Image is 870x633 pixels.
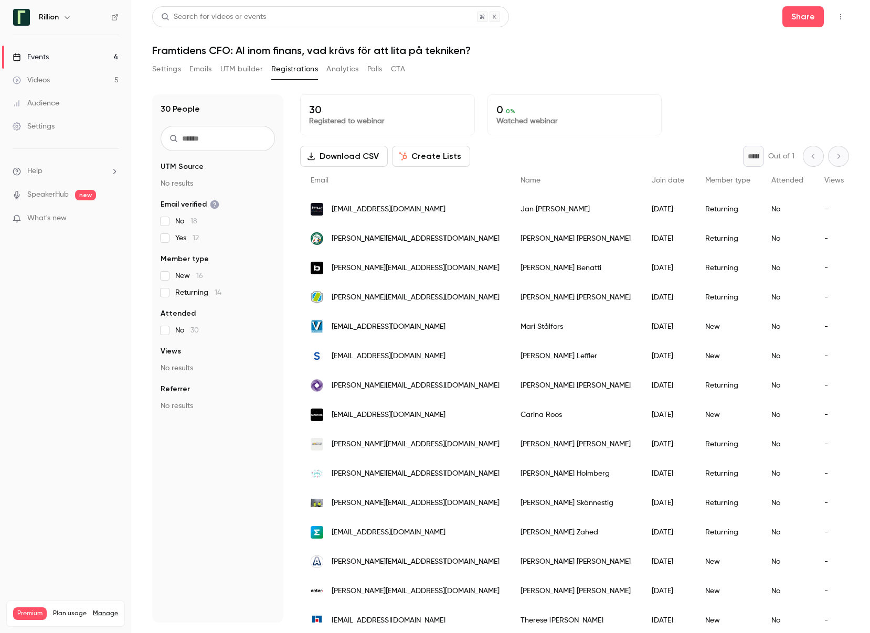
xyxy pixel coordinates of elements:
[641,576,695,606] div: [DATE]
[161,199,219,210] span: Email verified
[161,162,204,172] span: UTM Source
[332,351,445,362] span: [EMAIL_ADDRESS][DOMAIN_NAME]
[510,312,641,341] div: Mari Stålfors
[814,195,854,224] div: -
[695,400,761,430] div: New
[311,614,323,627] img: lansforsakringar.se
[510,253,641,283] div: [PERSON_NAME] Benatti
[761,547,814,576] div: No
[332,498,500,509] span: [PERSON_NAME][EMAIL_ADDRESS][DOMAIN_NAME]
[196,272,203,280] span: 16
[152,61,181,78] button: Settings
[326,61,359,78] button: Analytics
[311,497,323,509] img: actmb.se
[175,287,221,298] span: Returning
[510,518,641,547] div: [PERSON_NAME] Zahed
[392,146,470,167] button: Create Lists
[311,203,323,216] img: atta45.se
[332,233,500,244] span: [PERSON_NAME][EMAIL_ADDRESS][DOMAIN_NAME]
[190,327,199,334] span: 30
[814,224,854,253] div: -
[311,232,323,245] img: ernstsexpress.se
[311,320,323,333] img: vanerhamn.se
[53,609,87,618] span: Plan usage
[175,233,199,243] span: Yes
[814,430,854,459] div: -
[311,438,323,450] img: nordiskaplast.se
[695,576,761,606] div: New
[510,430,641,459] div: [PERSON_NAME] [PERSON_NAME]
[814,459,854,488] div: -
[27,213,67,224] span: What's new
[761,253,814,283] div: No
[161,178,275,189] p: No results
[761,488,814,518] div: No
[367,61,383,78] button: Polls
[311,555,323,568] img: atteviks.se
[496,103,653,116] p: 0
[510,576,641,606] div: [PERSON_NAME] [PERSON_NAME]
[332,263,500,274] span: [PERSON_NAME][EMAIL_ADDRESS][DOMAIN_NAME]
[814,341,854,371] div: -
[510,488,641,518] div: [PERSON_NAME] Skännestig
[332,586,500,597] span: [PERSON_NAME][EMAIL_ADDRESS][DOMAIN_NAME]
[215,289,221,296] span: 14
[161,384,190,394] span: Referrer
[161,308,196,319] span: Attended
[175,325,199,336] span: No
[311,350,323,362] img: simplexbemanning.se
[93,609,118,618] a: Manage
[152,44,849,57] h1: Framtidens CFO: AI inom finans, vad krävs för att lita på tekniken?​
[641,488,695,518] div: [DATE]
[761,195,814,224] div: No
[641,371,695,400] div: [DATE]
[695,253,761,283] div: Returning
[652,177,684,184] span: Join date
[161,254,209,264] span: Member type
[641,430,695,459] div: [DATE]
[39,12,59,23] h6: Rillion
[768,151,794,162] p: Out of 1
[332,410,445,421] span: [EMAIL_ADDRESS][DOMAIN_NAME]
[814,312,854,341] div: -
[175,271,203,281] span: New
[220,61,263,78] button: UTM builder
[695,341,761,371] div: New
[695,224,761,253] div: Returning
[761,283,814,312] div: No
[695,195,761,224] div: Returning
[761,518,814,547] div: No
[309,103,466,116] p: 30
[695,459,761,488] div: Returning
[761,312,814,341] div: No
[510,341,641,371] div: [PERSON_NAME] Leffler
[193,234,199,242] span: 12
[814,253,854,283] div: -
[332,292,500,303] span: [PERSON_NAME][EMAIL_ADDRESS][DOMAIN_NAME]
[641,518,695,547] div: [DATE]
[695,547,761,576] div: New
[300,146,388,167] button: Download CSV
[27,189,69,200] a: SpeakerHub
[695,283,761,312] div: Returning
[13,607,47,620] span: Premium
[311,177,328,184] span: Email
[782,6,824,27] button: Share
[695,312,761,341] div: New
[161,346,181,357] span: Views
[641,459,695,488] div: [DATE]
[189,61,211,78] button: Emails
[161,12,266,23] div: Search for videos or events
[75,190,96,200] span: new
[510,283,641,312] div: [PERSON_NAME] [PERSON_NAME]
[161,401,275,411] p: No results
[641,283,695,312] div: [DATE]
[311,409,323,421] img: markus.se
[761,224,814,253] div: No
[311,526,323,539] img: summaequity.com
[705,177,750,184] span: Member type
[332,380,500,391] span: [PERSON_NAME][EMAIL_ADDRESS][DOMAIN_NAME]
[761,400,814,430] div: No
[311,379,323,392] img: se.gt.com
[391,61,405,78] button: CTA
